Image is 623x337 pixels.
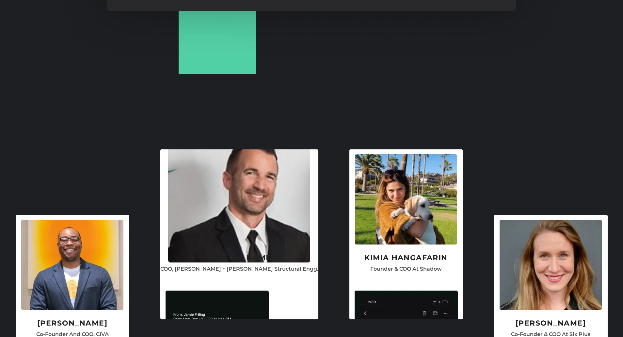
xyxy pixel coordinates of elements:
[364,267,447,271] p: Founder & COO at Shadow
[364,252,447,263] h5: kimia hangafarin
[511,332,590,336] p: Co-Founder & COO At Six Plus
[36,332,109,336] p: Co-Founder And COO, CIVA
[160,267,318,271] p: COO, [PERSON_NAME] + [PERSON_NAME] Structural Engg.
[160,252,318,263] h5: [PERSON_NAME]
[36,317,109,329] h5: [PERSON_NAME]
[511,317,590,329] h5: [PERSON_NAME]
